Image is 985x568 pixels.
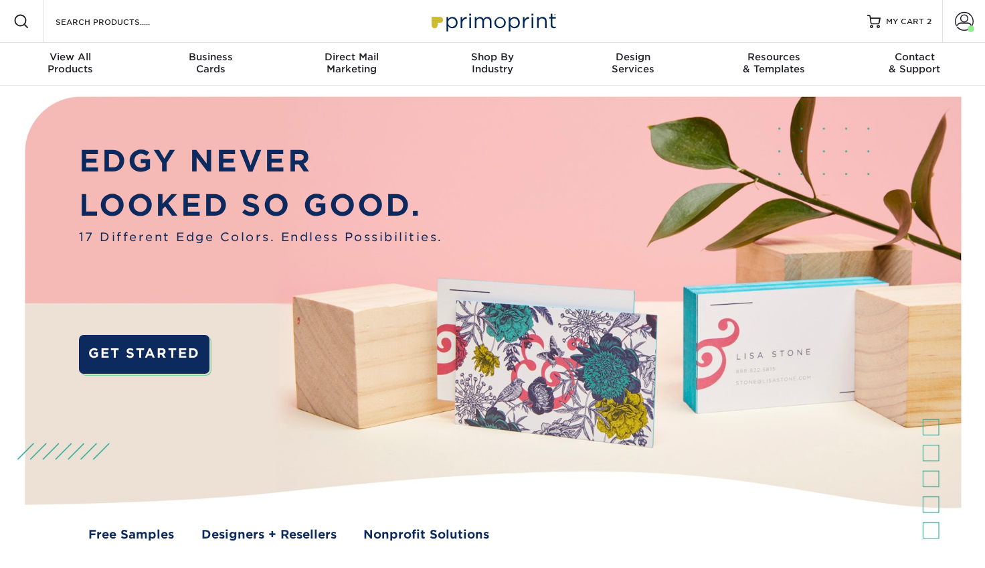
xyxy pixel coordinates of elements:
[422,51,563,75] div: Industry
[79,139,443,184] p: EDGY NEVER
[141,51,281,63] span: Business
[703,51,844,63] span: Resources
[88,526,174,543] a: Free Samples
[563,43,703,86] a: DesignServices
[703,51,844,75] div: & Templates
[79,228,443,246] span: 17 Different Edge Colors. Endless Possibilities.
[563,51,703,63] span: Design
[79,335,210,374] a: GET STARTED
[141,51,281,75] div: Cards
[201,526,337,543] a: Designers + Resellers
[927,17,931,26] span: 2
[422,51,563,63] span: Shop By
[844,51,985,75] div: & Support
[363,526,489,543] a: Nonprofit Solutions
[844,43,985,86] a: Contact& Support
[282,51,422,75] div: Marketing
[426,7,559,35] img: Primoprint
[422,43,563,86] a: Shop ByIndustry
[54,13,185,29] input: SEARCH PRODUCTS.....
[282,51,422,63] span: Direct Mail
[79,184,443,228] p: LOOKED SO GOOD.
[844,51,985,63] span: Contact
[282,43,422,86] a: Direct MailMarketing
[563,51,703,75] div: Services
[141,43,281,86] a: BusinessCards
[886,16,924,27] span: MY CART
[703,43,844,86] a: Resources& Templates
